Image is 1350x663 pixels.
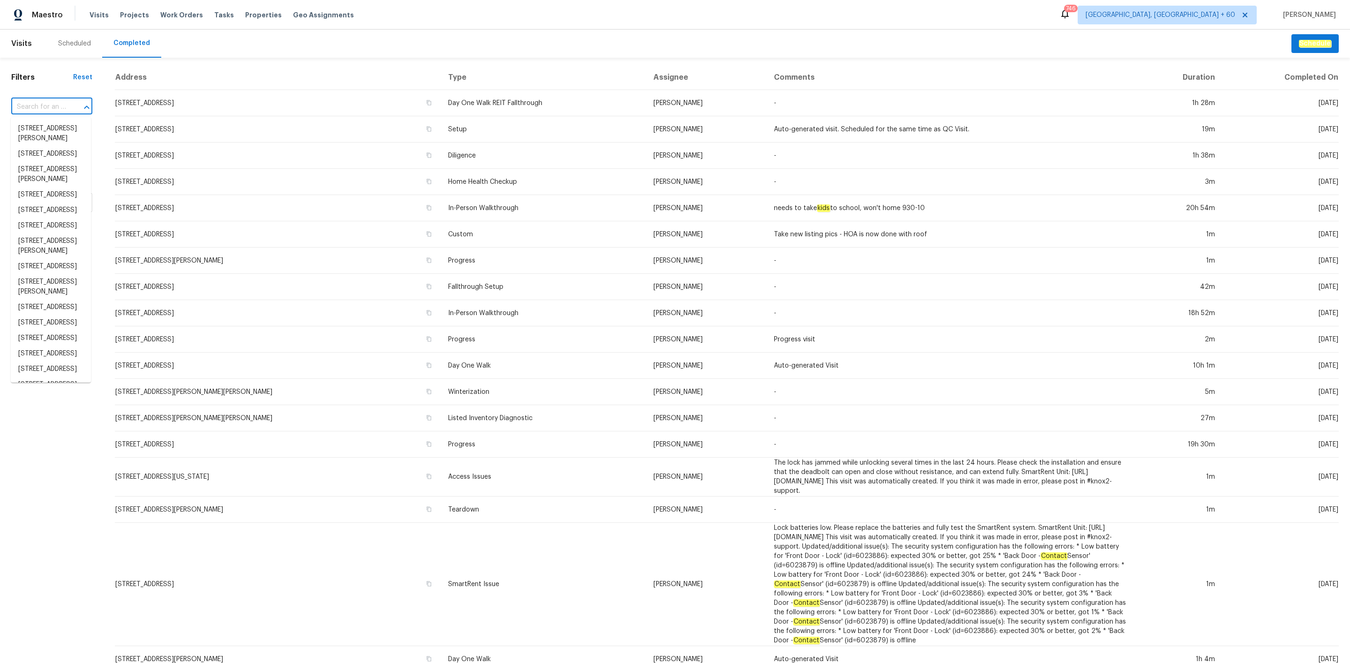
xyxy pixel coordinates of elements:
[441,90,646,116] td: Day One Walk REIT Fallthrough
[425,655,433,663] button: Copy Address
[1291,34,1339,53] button: Schedule
[646,326,766,353] td: [PERSON_NAME]
[11,203,91,218] li: [STREET_ADDRESS]
[11,234,91,259] li: [STREET_ADDRESS][PERSON_NAME]
[1222,143,1339,169] td: [DATE]
[11,121,91,146] li: [STREET_ADDRESS][PERSON_NAME]
[766,379,1133,405] td: -
[293,10,354,20] span: Geo Assignments
[11,274,91,300] li: [STREET_ADDRESS][PERSON_NAME]
[1222,405,1339,431] td: [DATE]
[1133,90,1222,116] td: 1h 28m
[766,195,1133,221] td: needs to take to school, won't home 930-10
[425,472,433,481] button: Copy Address
[425,414,433,422] button: Copy Address
[1133,143,1222,169] td: 1h 38m
[115,116,441,143] td: [STREET_ADDRESS]
[115,274,441,300] td: [STREET_ADDRESS]
[1222,326,1339,353] td: [DATE]
[425,256,433,264] button: Copy Address
[646,195,766,221] td: [PERSON_NAME]
[646,300,766,326] td: [PERSON_NAME]
[441,326,646,353] td: Progress
[1222,221,1339,248] td: [DATE]
[214,12,234,18] span: Tasks
[115,458,441,497] td: [STREET_ADDRESS][US_STATE]
[120,10,149,20] span: Projects
[646,221,766,248] td: [PERSON_NAME]
[115,523,441,646] td: [STREET_ADDRESS]
[766,300,1133,326] td: -
[766,405,1133,431] td: -
[115,169,441,195] td: [STREET_ADDRESS]
[441,195,646,221] td: In-Person Walkthrough
[766,458,1133,497] td: The lock has jammed while unlocking several times in the last 24 hours. Please check the installa...
[425,387,433,396] button: Copy Address
[646,65,766,90] th: Assignee
[425,151,433,159] button: Copy Address
[90,10,109,20] span: Visits
[115,195,441,221] td: [STREET_ADDRESS]
[1133,248,1222,274] td: 1m
[1133,523,1222,646] td: 1m
[115,379,441,405] td: [STREET_ADDRESS][PERSON_NAME][PERSON_NAME]
[1066,4,1076,13] div: 746
[115,221,441,248] td: [STREET_ADDRESS]
[646,458,766,497] td: [PERSON_NAME]
[774,580,801,588] em: Contact
[425,177,433,186] button: Copy Address
[766,221,1133,248] td: Take new listing pics - HOA is now done with roof
[11,73,73,82] h1: Filters
[1133,169,1222,195] td: 3m
[115,248,441,274] td: [STREET_ADDRESS][PERSON_NAME]
[1222,248,1339,274] td: [DATE]
[646,116,766,143] td: [PERSON_NAME]
[766,248,1133,274] td: -
[1133,379,1222,405] td: 5m
[646,523,766,646] td: [PERSON_NAME]
[646,353,766,379] td: [PERSON_NAME]
[441,248,646,274] td: Progress
[1133,405,1222,431] td: 27m
[766,143,1133,169] td: -
[766,523,1133,646] td: Lock batteries low. Please replace the batteries and fully test the SmartRent system. SmartRent U...
[441,300,646,326] td: In-Person Walkthrough
[11,218,91,234] li: [STREET_ADDRESS]
[115,497,441,523] td: [STREET_ADDRESS][PERSON_NAME]
[441,116,646,143] td: Setup
[1222,431,1339,458] td: [DATE]
[1222,65,1339,90] th: Completed On
[11,377,91,392] li: [STREET_ADDRESS]
[1041,552,1067,560] em: Contact
[1133,195,1222,221] td: 20h 54m
[11,315,91,331] li: [STREET_ADDRESS]
[1133,116,1222,143] td: 19m
[115,90,441,116] td: [STREET_ADDRESS]
[1222,379,1339,405] td: [DATE]
[441,431,646,458] td: Progress
[113,38,150,48] div: Completed
[646,248,766,274] td: [PERSON_NAME]
[1133,300,1222,326] td: 18h 52m
[11,259,91,274] li: [STREET_ADDRESS]
[425,505,433,513] button: Copy Address
[766,65,1133,90] th: Comments
[1279,10,1336,20] span: [PERSON_NAME]
[425,440,433,448] button: Copy Address
[1133,65,1222,90] th: Duration
[793,599,820,607] em: Contact
[425,335,433,343] button: Copy Address
[441,458,646,497] td: Access Issues
[646,143,766,169] td: [PERSON_NAME]
[425,282,433,291] button: Copy Address
[11,187,91,203] li: [STREET_ADDRESS]
[1133,497,1222,523] td: 1m
[766,274,1133,300] td: -
[1222,300,1339,326] td: [DATE]
[115,353,441,379] td: [STREET_ADDRESS]
[766,169,1133,195] td: -
[11,100,66,114] input: Search for an address...
[766,326,1133,353] td: Progress visit
[766,90,1133,116] td: -
[425,361,433,369] button: Copy Address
